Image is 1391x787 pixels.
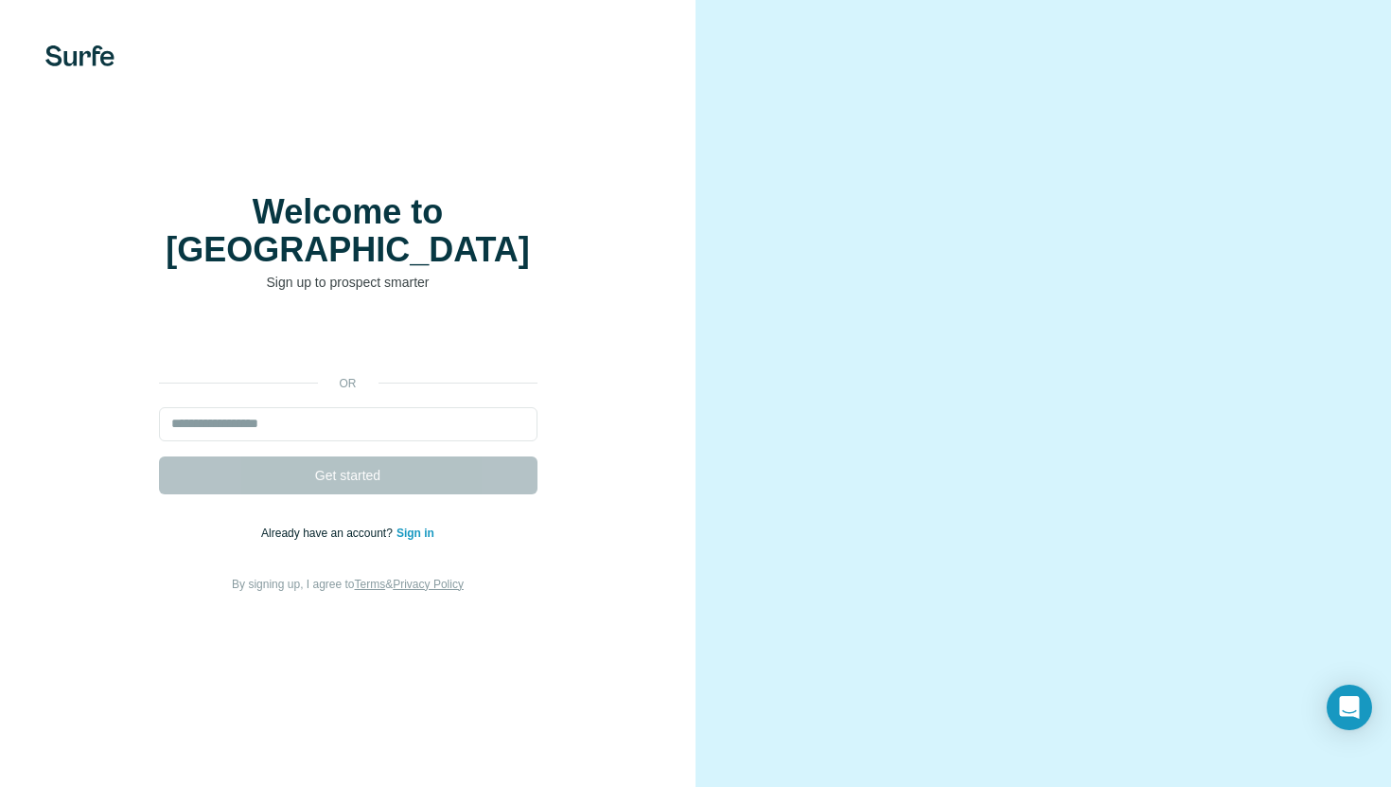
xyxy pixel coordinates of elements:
[318,375,379,392] p: or
[150,320,547,362] iframe: Sign in with Google Button
[393,578,464,591] a: Privacy Policy
[261,527,396,540] span: Already have an account?
[159,193,537,269] h1: Welcome to [GEOGRAPHIC_DATA]
[355,578,386,591] a: Terms
[1327,685,1372,730] div: Open Intercom Messenger
[159,273,537,292] p: Sign up to prospect smarter
[396,527,434,540] a: Sign in
[232,578,464,591] span: By signing up, I agree to &
[45,45,114,66] img: Surfe's logo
